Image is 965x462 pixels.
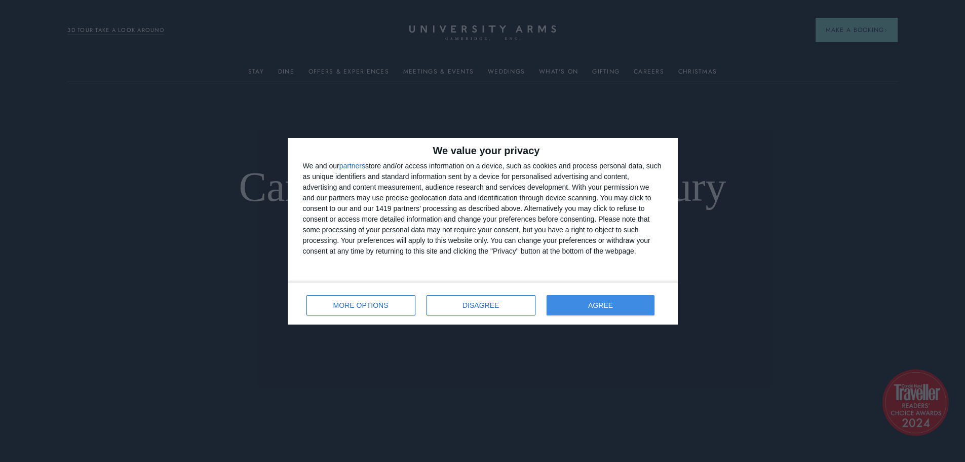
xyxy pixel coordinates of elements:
span: AGREE [588,302,613,309]
span: DISAGREE [462,302,499,309]
h2: We value your privacy [303,146,663,156]
span: MORE OPTIONS [333,302,389,309]
button: DISAGREE [427,295,535,315]
button: AGREE [547,295,655,315]
button: MORE OPTIONS [306,295,415,315]
button: partners [339,162,365,169]
div: qc-cmp2-ui [288,138,678,325]
div: We and our store and/or access information on a device, such as cookies and process personal data... [303,161,663,257]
